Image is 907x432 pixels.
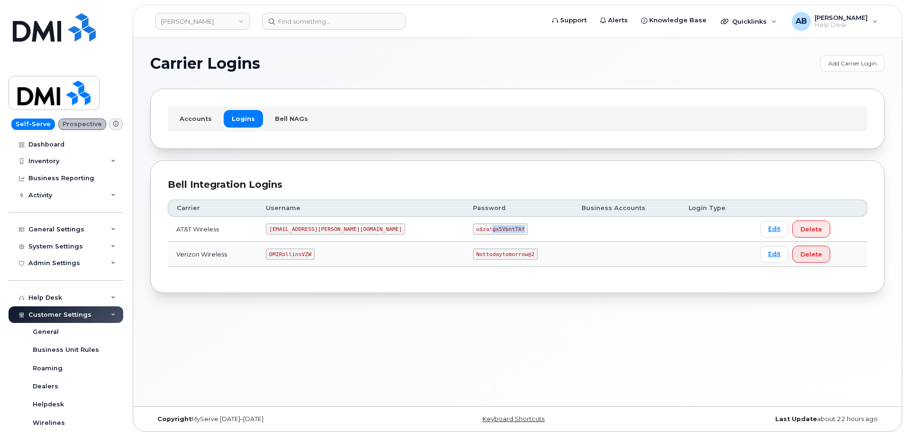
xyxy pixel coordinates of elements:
[464,200,572,217] th: Password
[172,110,220,127] a: Accounts
[640,415,885,423] div: about 22 hours ago
[150,56,260,71] span: Carrier Logins
[482,415,544,423] a: Keyboard Shortcuts
[266,223,405,235] code: [EMAIL_ADDRESS][PERSON_NAME][DOMAIN_NAME]
[800,250,822,259] span: Delete
[168,178,867,192] div: Bell Integration Logins
[168,217,257,242] td: AT&T Wireless
[760,221,789,238] a: Edit
[168,242,257,267] td: Verizon Wireless
[267,110,316,127] a: Bell NAGs
[760,246,789,263] a: Edit
[820,55,885,72] a: Add Carrier Login
[775,415,817,423] strong: Last Update
[680,200,752,217] th: Login Type
[800,225,822,234] span: Delete
[473,223,528,235] code: u$za!gx5VbntTAf
[266,248,314,260] code: DMIRollinsVZW
[792,246,830,263] button: Delete
[573,200,680,217] th: Business Accounts
[224,110,263,127] a: Logins
[792,221,830,238] button: Delete
[257,200,464,217] th: Username
[473,248,537,260] code: Nottodaytomorrow@2
[168,200,257,217] th: Carrier
[157,415,191,423] strong: Copyright
[150,415,395,423] div: MyServe [DATE]–[DATE]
